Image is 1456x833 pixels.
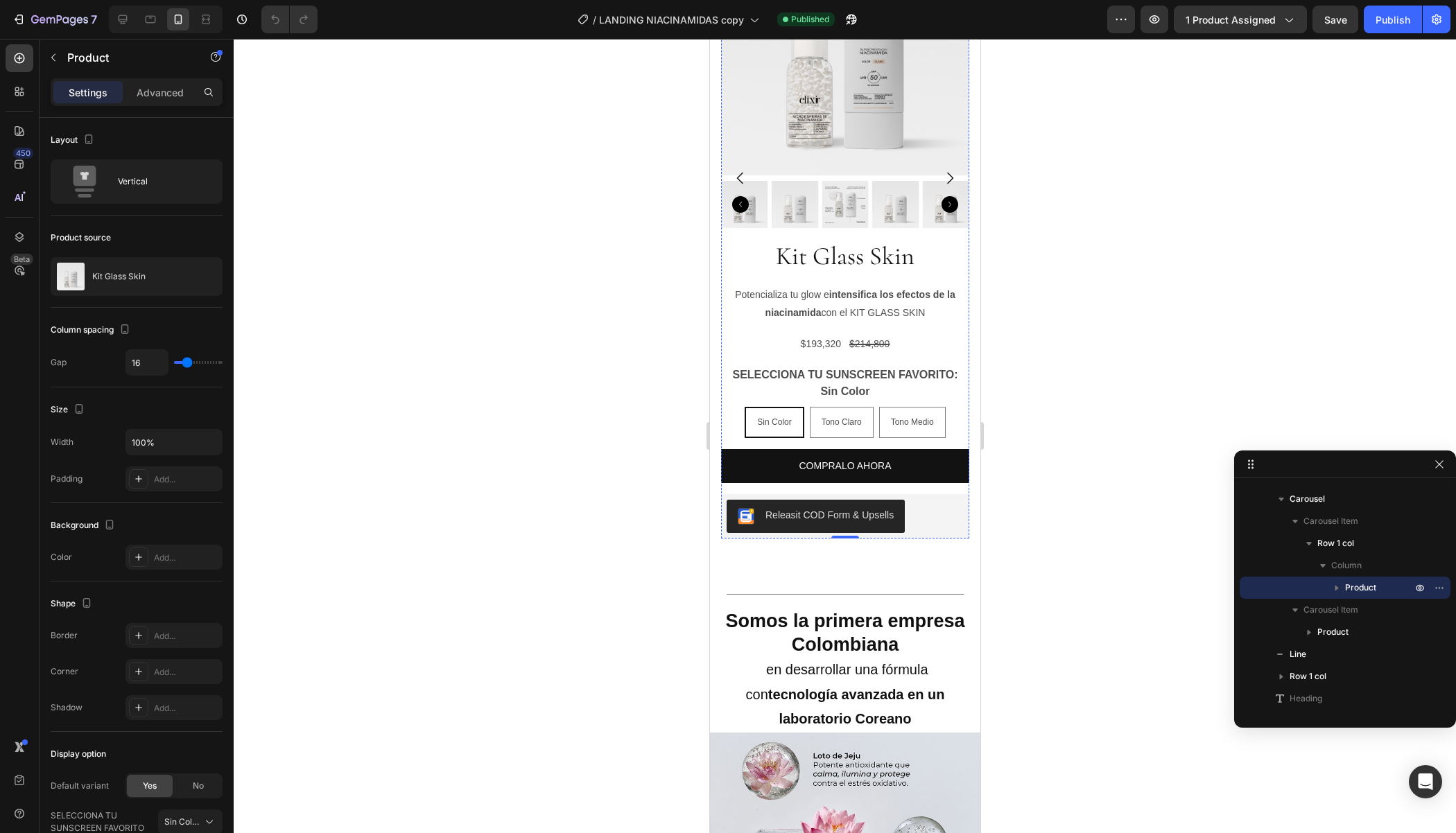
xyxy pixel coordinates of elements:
[51,595,95,613] div: Shape
[710,39,980,833] iframe: Design area
[13,148,33,159] div: 450
[10,254,33,265] div: Beta
[1290,669,1326,683] span: Row 1 col
[1290,647,1306,661] span: Line
[69,85,107,100] p: Settings
[154,552,219,564] div: Add...
[1186,12,1276,27] span: 1 product assigned
[1303,514,1358,528] span: Carousel Item
[137,85,184,100] p: Advanced
[126,430,222,455] input: Auto
[193,780,204,792] span: No
[261,6,318,33] div: Undo/Redo
[1409,765,1442,798] div: Open Intercom Messenger
[126,350,168,375] input: Auto
[1290,492,1325,506] span: Carousel
[51,551,72,563] div: Color
[51,473,83,485] div: Padding
[1317,536,1354,550] span: Row 1 col
[51,231,111,244] div: Product source
[154,630,219,642] div: Add...
[1345,581,1376,595] span: Product
[791,13,829,26] span: Published
[599,12,744,27] span: LANDING NIACINAMIDAS copy
[51,436,73,448] div: Width
[51,131,97,150] div: Layout
[92,272,146,281] p: Kit Glass Skin
[51,748,106,760] div: Display option
[1331,559,1362,572] span: Column
[154,473,219,486] div: Add...
[67,49,185,66] p: Product
[1364,6,1422,33] button: Publish
[1303,603,1358,617] span: Carousel Item
[1290,692,1322,705] span: Heading
[51,780,109,792] div: Default variant
[51,516,118,535] div: Background
[6,6,103,33] button: 7
[154,702,219,714] div: Add...
[51,665,78,678] div: Corner
[1376,12,1410,27] div: Publish
[91,11,97,28] p: 7
[164,816,200,828] span: Sin Color
[154,666,219,678] div: Add...
[1324,14,1347,26] span: Save
[1317,625,1349,639] span: Product
[57,263,85,290] img: product feature img
[143,780,157,792] span: Yes
[118,166,202,198] div: Vertical
[51,401,87,419] div: Size
[51,629,78,642] div: Border
[51,321,133,340] div: Column spacing
[1174,6,1307,33] button: 1 product assigned
[593,12,596,27] span: /
[1312,6,1358,33] button: Save
[51,701,83,714] div: Shadow
[51,356,67,369] div: Gap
